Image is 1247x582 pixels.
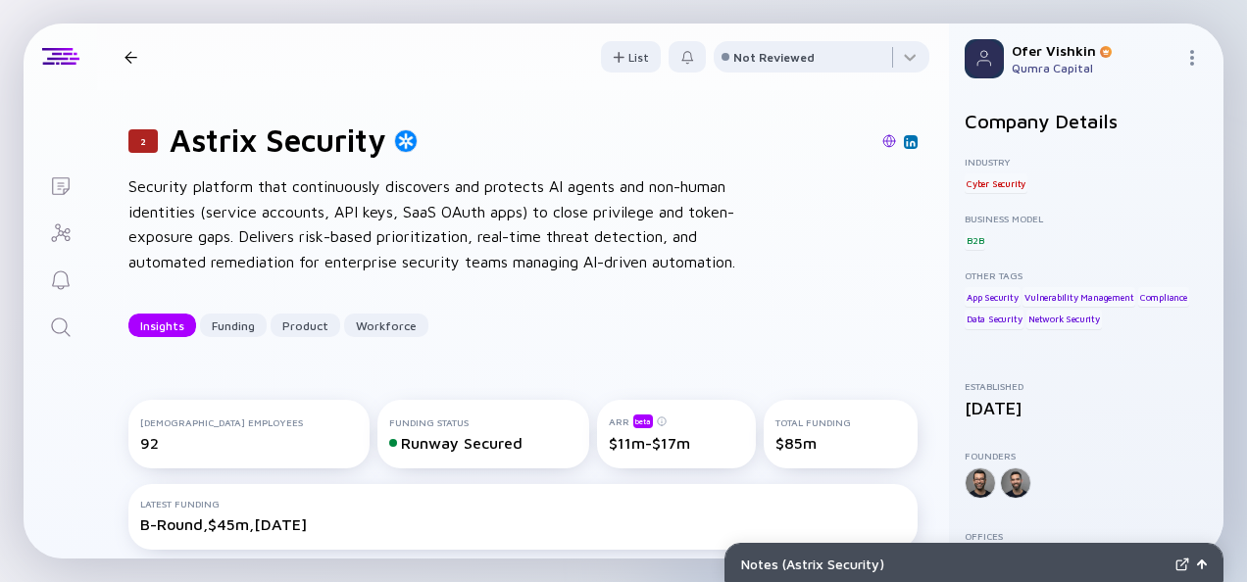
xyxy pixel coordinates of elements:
div: B2B [965,230,985,250]
img: Astrix Security Website [882,134,896,148]
h2: Company Details [965,110,1208,132]
div: $11m-$17m [609,434,745,452]
div: Offices [965,530,1208,542]
div: Funding [200,311,267,341]
div: Total Funding [775,416,906,428]
div: beta [633,414,653,428]
button: List [601,41,661,73]
div: Data Security [965,310,1023,329]
div: 2 [128,129,158,153]
a: Lists [24,161,97,208]
img: Astrix Security Linkedin Page [906,137,916,147]
img: Expand Notes [1175,558,1189,571]
div: Latest Funding [140,498,906,509]
button: Product [271,314,340,337]
div: ARR [609,413,745,428]
div: Established [965,380,1208,392]
img: Menu [1184,50,1200,66]
div: 92 [140,434,358,452]
img: Open Notes [1197,559,1207,569]
a: Search [24,302,97,349]
div: Qumra Capital [1012,61,1176,75]
div: Vulnerability Management [1023,287,1135,307]
div: Workforce [344,311,428,341]
div: Funding Status [389,416,577,428]
div: [DATE] [965,398,1208,418]
a: Reminders [24,255,97,302]
div: Founders [965,450,1208,461]
div: Security platform that continuously discovers and protects AI agents and non-human identities (se... [128,174,756,274]
div: [DEMOGRAPHIC_DATA] Employees [140,416,358,428]
div: $85m [775,434,906,452]
div: Network Security [1026,310,1102,329]
div: Compliance [1138,287,1189,307]
div: Other Tags [965,269,1208,281]
div: Runway Secured [389,434,577,452]
h1: Astrix Security [170,121,386,159]
a: Investor Map [24,208,97,255]
button: Funding [200,314,267,337]
div: Not Reviewed [733,50,815,65]
div: Industry [965,156,1208,168]
div: Ofer Vishkin [1012,42,1176,59]
div: Insights [128,311,196,341]
div: List [601,42,661,73]
div: B-Round, $45m, [DATE] [140,515,906,533]
img: Profile Picture [965,39,1004,78]
div: App Security [965,287,1021,307]
div: Cyber Security [965,173,1027,193]
button: Insights [128,314,196,337]
div: Business Model [965,213,1208,224]
div: Product [271,311,340,341]
button: Workforce [344,314,428,337]
div: Notes ( Astrix Security ) [741,556,1168,572]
